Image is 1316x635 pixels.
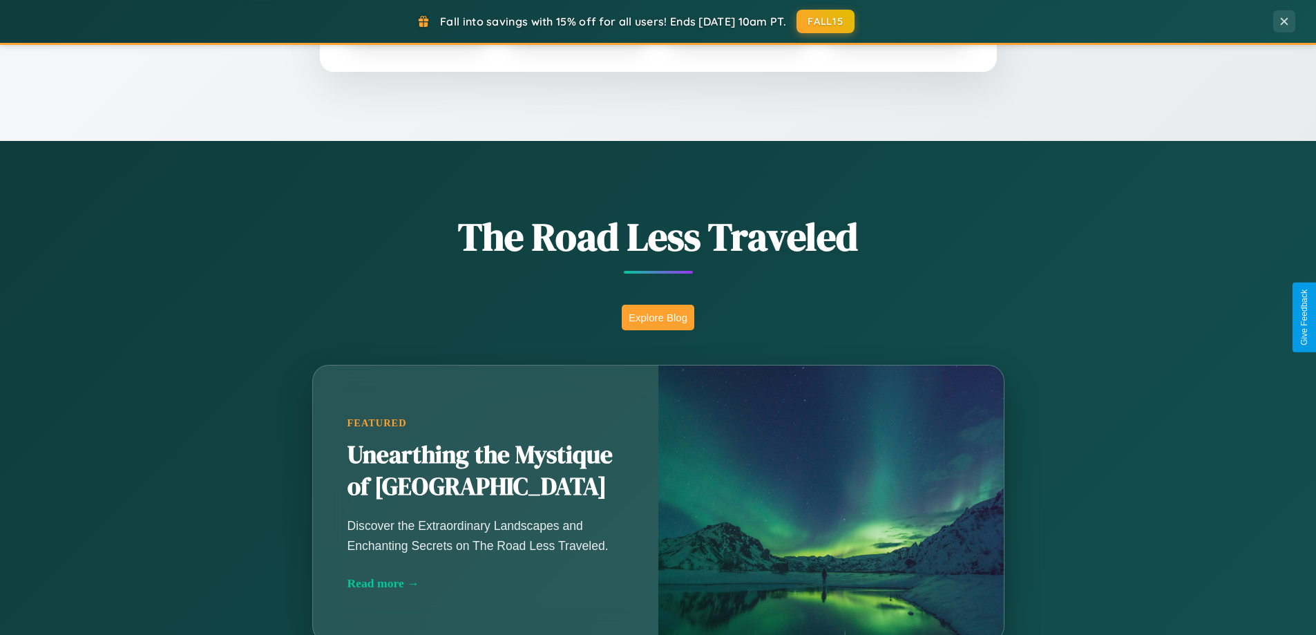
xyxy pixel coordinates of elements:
div: Give Feedback [1299,290,1309,345]
div: Read more → [347,576,624,591]
h1: The Road Less Traveled [244,210,1073,263]
button: FALL15 [797,10,855,33]
span: Fall into savings with 15% off for all users! Ends [DATE] 10am PT. [440,15,786,28]
p: Discover the Extraordinary Landscapes and Enchanting Secrets on The Road Less Traveled. [347,516,624,555]
h2: Unearthing the Mystique of [GEOGRAPHIC_DATA] [347,439,624,503]
div: Featured [347,417,624,429]
button: Explore Blog [622,305,694,330]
